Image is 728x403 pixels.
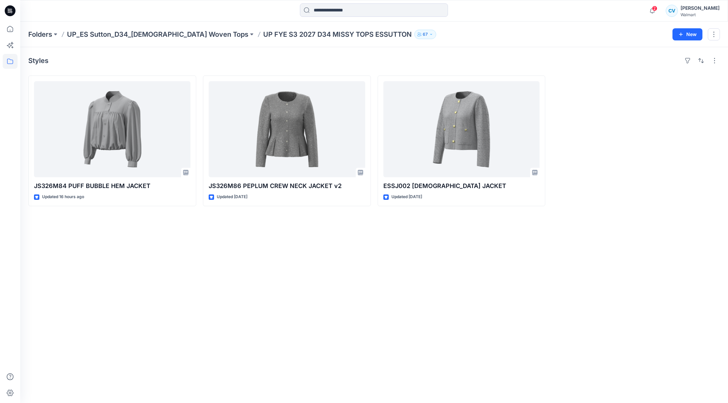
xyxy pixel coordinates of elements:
button: 67 [414,30,436,39]
p: ESSJ002 [DEMOGRAPHIC_DATA] JACKET [383,181,540,191]
button: New [672,28,702,40]
p: Updated 16 hours ago [42,193,84,200]
p: JS326M84 PUFF BUBBLE HEM JACKET [34,181,190,191]
p: 67 [423,31,428,38]
span: 2 [652,6,657,11]
p: UP FYE S3 2027 D34 MISSY TOPS ESSUTTON [263,30,412,39]
p: Updated [DATE] [217,193,247,200]
p: JS326M86 PEPLUM CREW NECK JACKET v2 [209,181,365,191]
p: Updated [DATE] [391,193,422,200]
div: [PERSON_NAME] [681,4,720,12]
div: Walmart [681,12,720,17]
a: UP_ES Sutton_D34_[DEMOGRAPHIC_DATA] Woven Tops [67,30,248,39]
a: ESSJ002 LADY JACKET [383,81,540,177]
a: Folders [28,30,52,39]
h4: Styles [28,57,48,65]
a: JS326M86 PEPLUM CREW NECK JACKET v2 [209,81,365,177]
a: JS326M84 PUFF BUBBLE HEM JACKET [34,81,190,177]
div: CV [666,5,678,17]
